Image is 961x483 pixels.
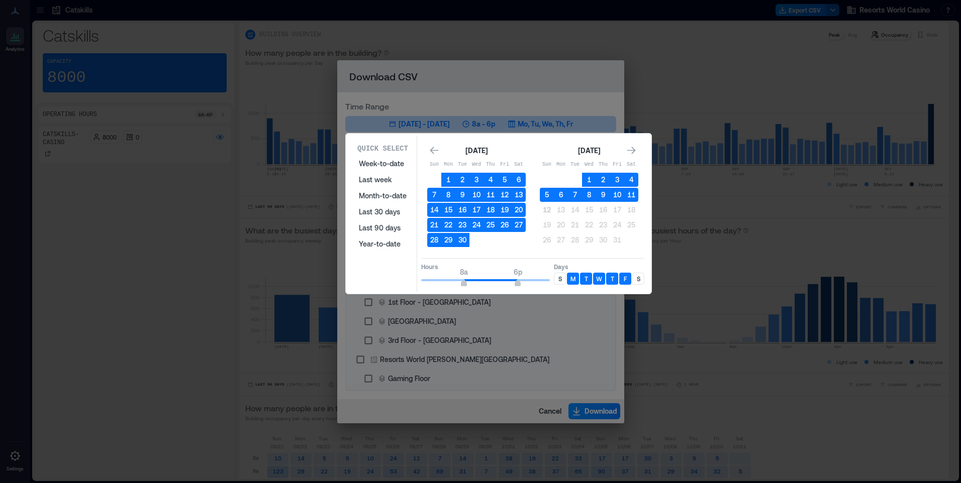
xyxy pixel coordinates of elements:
button: 13 [554,203,568,217]
th: Sunday [540,158,554,172]
button: 3 [610,173,624,187]
div: [DATE] [462,145,491,157]
button: 22 [582,218,596,232]
th: Tuesday [568,158,582,172]
button: 8 [582,188,596,202]
span: 6p [514,268,522,276]
button: Month-to-date [353,188,413,204]
p: Mon [441,161,455,169]
button: 8 [441,188,455,202]
button: 28 [568,233,582,247]
button: 21 [427,218,441,232]
button: 20 [512,203,526,217]
th: Thursday [484,158,498,172]
p: M [570,275,575,283]
button: 28 [427,233,441,247]
button: 7 [427,188,441,202]
button: 5 [540,188,554,202]
button: 10 [610,188,624,202]
button: Go to next month [624,144,638,158]
span: 8a [460,268,468,276]
button: 23 [596,218,610,232]
button: 11 [624,188,638,202]
button: 24 [469,218,484,232]
p: Wed [469,161,484,169]
button: 3 [469,173,484,187]
button: Last week [353,172,413,188]
button: 17 [469,203,484,217]
button: 27 [554,233,568,247]
th: Wednesday [469,158,484,172]
p: Fri [610,161,624,169]
button: 16 [596,203,610,217]
p: S [637,275,640,283]
p: W [596,275,602,283]
p: Quick Select [357,144,408,154]
th: Tuesday [455,158,469,172]
p: S [558,275,562,283]
p: Thu [596,161,610,169]
p: F [624,275,627,283]
button: 14 [568,203,582,217]
button: 24 [610,218,624,232]
p: T [585,275,588,283]
button: 29 [441,233,455,247]
button: 5 [498,173,512,187]
button: 2 [455,173,469,187]
p: Wed [582,161,596,169]
button: Week-to-date [353,156,413,172]
button: 9 [596,188,610,202]
button: 1 [441,173,455,187]
button: 29 [582,233,596,247]
p: Days [554,263,644,271]
button: 13 [512,188,526,202]
button: 25 [484,218,498,232]
button: 4 [484,173,498,187]
th: Friday [610,158,624,172]
button: 19 [540,218,554,232]
button: 11 [484,188,498,202]
button: 21 [568,218,582,232]
button: 18 [484,203,498,217]
button: Last 90 days [353,220,413,236]
button: 15 [441,203,455,217]
button: 17 [610,203,624,217]
button: 30 [596,233,610,247]
button: 26 [498,218,512,232]
th: Monday [554,158,568,172]
button: 12 [540,203,554,217]
button: 31 [610,233,624,247]
button: 30 [455,233,469,247]
p: Sun [427,161,441,169]
button: 4 [624,173,638,187]
th: Wednesday [582,158,596,172]
button: 23 [455,218,469,232]
button: Last 30 days [353,204,413,220]
button: Go to previous month [427,144,441,158]
button: 19 [498,203,512,217]
p: Tue [455,161,469,169]
button: Year-to-date [353,236,413,252]
button: 15 [582,203,596,217]
p: Fri [498,161,512,169]
button: 16 [455,203,469,217]
th: Monday [441,158,455,172]
button: 7 [568,188,582,202]
button: 14 [427,203,441,217]
p: Thu [484,161,498,169]
button: 10 [469,188,484,202]
button: 2 [596,173,610,187]
p: Mon [554,161,568,169]
th: Saturday [624,158,638,172]
button: 1 [582,173,596,187]
button: 18 [624,203,638,217]
button: 26 [540,233,554,247]
button: 20 [554,218,568,232]
p: Hours [421,263,550,271]
div: [DATE] [575,145,603,157]
button: 6 [512,173,526,187]
button: 9 [455,188,469,202]
button: 12 [498,188,512,202]
p: Tue [568,161,582,169]
th: Thursday [596,158,610,172]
